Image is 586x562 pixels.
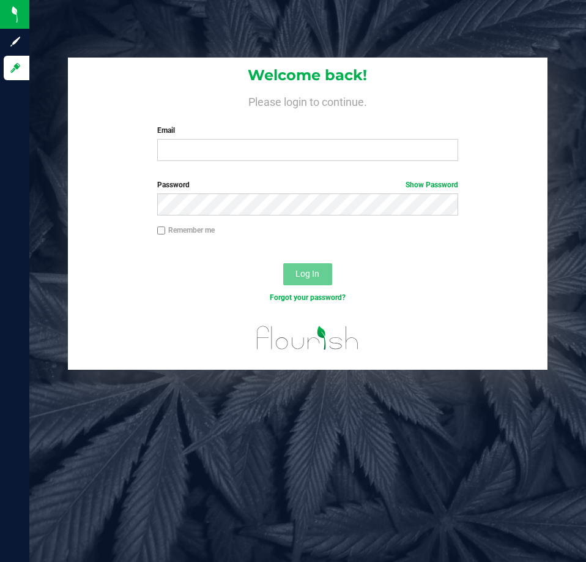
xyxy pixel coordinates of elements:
span: Password [157,181,190,189]
h1: Welcome back! [68,67,547,83]
input: Remember me [157,227,166,235]
button: Log In [283,263,332,285]
img: flourish_logo.svg [248,316,368,360]
h4: Please login to continue. [68,93,547,108]
label: Remember me [157,225,215,236]
inline-svg: Log in [9,62,21,74]
a: Show Password [406,181,458,189]
inline-svg: Sign up [9,36,21,48]
a: Forgot your password? [270,293,346,302]
label: Email [157,125,458,136]
span: Log In [295,269,319,279]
